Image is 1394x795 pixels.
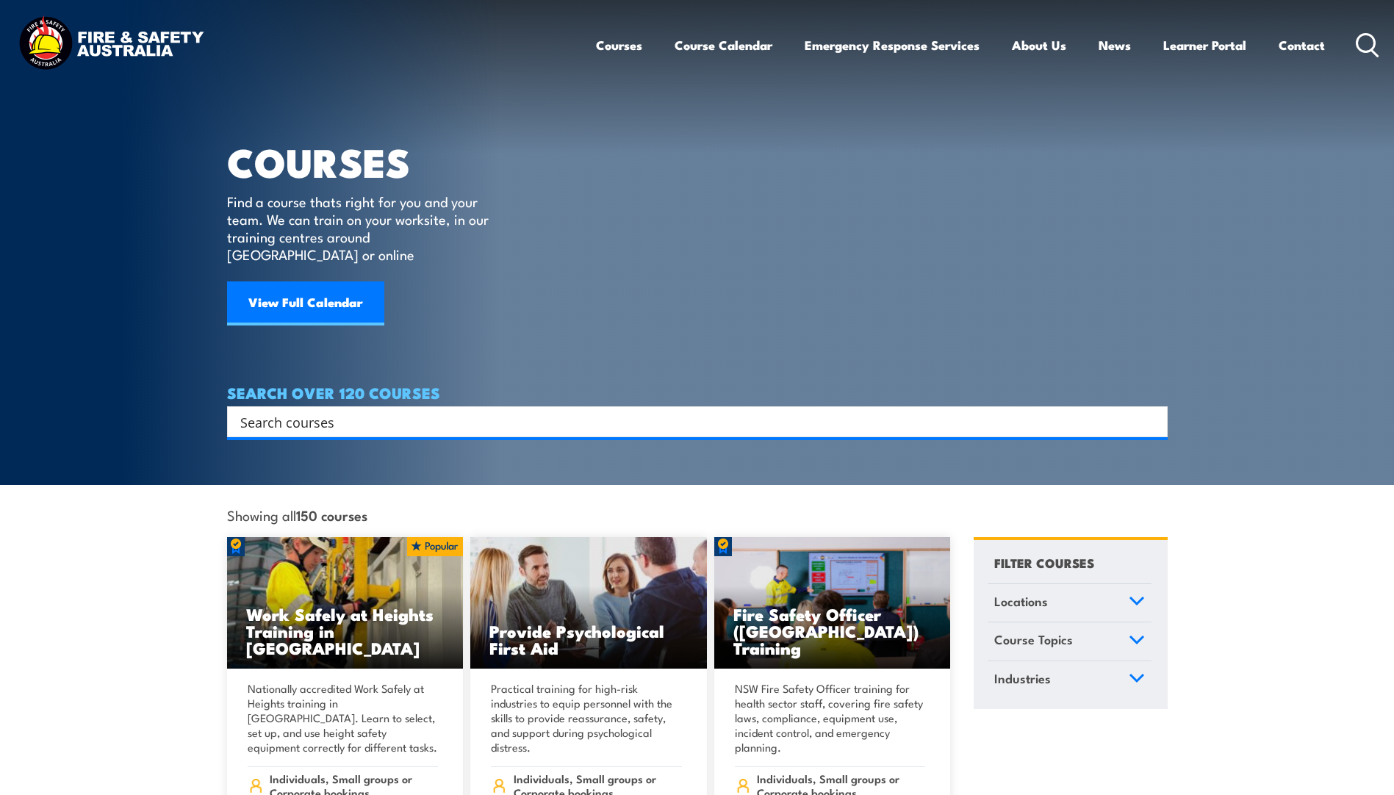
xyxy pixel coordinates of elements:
a: Contact [1279,26,1325,65]
a: News [1099,26,1131,65]
a: Work Safely at Heights Training in [GEOGRAPHIC_DATA] [227,537,464,669]
a: Provide Psychological First Aid [470,537,707,669]
p: Find a course thats right for you and your team. We can train on your worksite, in our training c... [227,193,495,263]
a: Locations [988,584,1152,622]
a: Emergency Response Services [805,26,980,65]
a: Courses [596,26,642,65]
button: Search magnifier button [1142,411,1163,432]
h1: COURSES [227,144,510,179]
form: Search form [243,411,1138,432]
a: Fire Safety Officer ([GEOGRAPHIC_DATA]) Training [714,537,951,669]
p: Practical training for high-risk industries to equip personnel with the skills to provide reassur... [491,681,682,755]
span: Industries [994,669,1051,688]
img: Work Safely at Heights Training (1) [227,537,464,669]
h4: SEARCH OVER 120 COURSES [227,384,1168,400]
a: Learner Portal [1163,26,1246,65]
h3: Work Safely at Heights Training in [GEOGRAPHIC_DATA] [246,605,445,656]
a: Industries [988,661,1152,699]
h3: Provide Psychological First Aid [489,622,688,656]
a: Course Calendar [675,26,772,65]
a: View Full Calendar [227,281,384,325]
h3: Fire Safety Officer ([GEOGRAPHIC_DATA]) Training [733,605,932,656]
strong: 150 courses [296,505,367,525]
p: NSW Fire Safety Officer training for health sector staff, covering fire safety laws, compliance, ... [735,681,926,755]
span: Locations [994,591,1048,611]
img: Mental Health First Aid Training Course from Fire & Safety Australia [470,537,707,669]
a: About Us [1012,26,1066,65]
span: Course Topics [994,630,1073,650]
p: Nationally accredited Work Safely at Heights training in [GEOGRAPHIC_DATA]. Learn to select, set ... [248,681,439,755]
img: Fire Safety Advisor [714,537,951,669]
span: Showing all [227,507,367,522]
a: Course Topics [988,622,1152,661]
input: Search input [240,411,1135,433]
h4: FILTER COURSES [994,553,1094,572]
